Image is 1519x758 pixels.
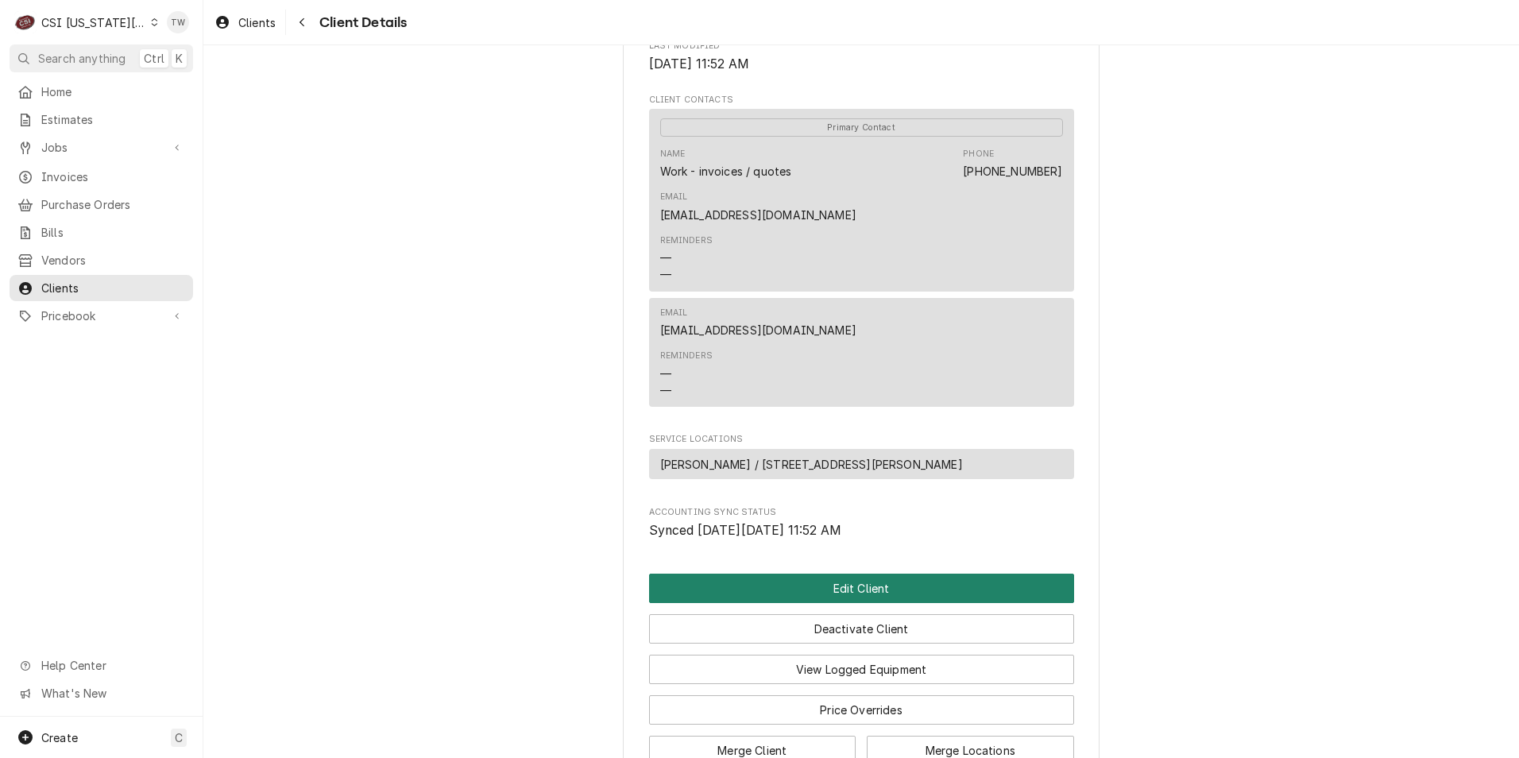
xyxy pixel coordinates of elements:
span: Clients [238,14,276,31]
div: Last Modified [649,40,1074,74]
a: Vendors [10,247,193,273]
div: TW [167,11,189,33]
span: C [175,729,183,746]
div: Service Locations [649,433,1074,486]
a: [EMAIL_ADDRESS][DOMAIN_NAME] [660,323,856,337]
div: Tori Warrick's Avatar [167,11,189,33]
div: Reminders [660,350,713,362]
div: Client Contacts [649,94,1074,414]
button: Deactivate Client [649,614,1074,644]
div: Contact [649,109,1074,292]
span: Pricebook [41,307,161,324]
span: Create [41,731,78,744]
a: Go to Jobs [10,134,193,160]
a: Go to Help Center [10,652,193,679]
div: Work - invoices / quotes [660,163,792,180]
button: Price Overrides [649,695,1074,725]
span: Last Modified [649,55,1074,74]
span: [PERSON_NAME] / [STREET_ADDRESS][PERSON_NAME] [660,456,963,473]
span: Vendors [41,252,185,269]
div: Name [660,148,686,160]
div: Phone [963,148,1062,180]
div: C [14,11,37,33]
span: What's New [41,685,184,702]
span: Jobs [41,139,161,156]
div: — [660,266,671,283]
div: Accounting Sync Status [649,506,1074,540]
div: Email [660,191,856,222]
span: Home [41,83,185,100]
div: CSI [US_STATE][GEOGRAPHIC_DATA]. [41,14,146,31]
span: Purchase Orders [41,196,185,213]
div: Email [660,307,856,338]
span: Client Contacts [649,94,1074,106]
div: Button Group Row [649,574,1074,603]
div: Client Contacts List [649,109,1074,414]
span: Client Details [315,12,407,33]
span: [DATE] 11:52 AM [649,56,749,72]
div: CSI Kansas City.'s Avatar [14,11,37,33]
span: Bills [41,224,185,241]
div: Email [660,307,688,319]
a: Go to Pricebook [10,303,193,329]
span: Clients [41,280,185,296]
span: K [176,50,183,67]
span: Primary Contact [660,118,1063,137]
a: Invoices [10,164,193,190]
div: Button Group Row [649,644,1074,684]
a: Purchase Orders [10,191,193,218]
div: — [660,382,671,399]
span: Synced [DATE][DATE] 11:52 AM [649,523,841,538]
span: Accounting Sync Status [649,506,1074,519]
span: Ctrl [144,50,164,67]
button: View Logged Equipment [649,655,1074,684]
div: Name [660,148,792,180]
div: Reminders [660,350,713,398]
a: Clients [208,10,282,36]
a: [PHONE_NUMBER] [963,164,1062,178]
button: Navigate back [289,10,315,35]
a: Home [10,79,193,105]
button: Search anythingCtrlK [10,44,193,72]
a: Estimates [10,106,193,133]
span: Search anything [38,50,126,67]
span: Help Center [41,657,184,674]
a: Go to What's New [10,680,193,706]
span: Estimates [41,111,185,128]
a: [EMAIL_ADDRESS][DOMAIN_NAME] [660,208,856,222]
div: Service Location [649,449,1074,480]
div: Reminders [660,234,713,283]
button: Edit Client [649,574,1074,603]
div: Primary [660,118,1063,137]
a: Clients [10,275,193,301]
div: Contact [649,298,1074,407]
div: — [660,249,671,266]
div: Phone [963,148,994,160]
a: Bills [10,219,193,246]
div: Reminders [660,234,713,247]
div: Button Group Row [649,603,1074,644]
div: Button Group Row [649,684,1074,725]
div: — [660,365,671,382]
span: Service Locations [649,433,1074,446]
span: Accounting Sync Status [649,521,1074,540]
span: Invoices [41,168,185,185]
div: Email [660,191,688,203]
span: Last Modified [649,40,1074,52]
div: Service Locations List [649,449,1074,486]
